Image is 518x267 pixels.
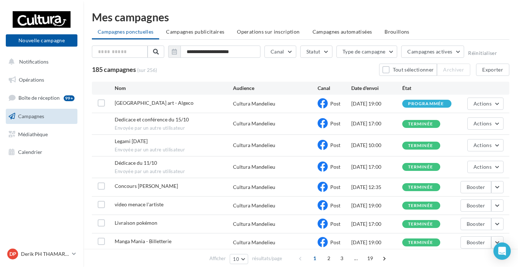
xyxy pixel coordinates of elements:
a: Campagnes [4,109,79,124]
div: terminée [408,165,433,169]
button: Actions [467,139,504,151]
span: Calendrier [18,149,42,155]
div: Cultura Mandelieu [233,184,275,191]
span: Post [330,142,340,148]
span: Actions [474,142,492,148]
span: Operations sur inscription [237,29,300,35]
span: Campagnes automatisées [313,29,372,35]
button: Canal [264,46,296,58]
span: Campagnes publicitaires [166,29,224,35]
span: Actions [474,164,492,170]
div: [DATE] 17:00 [351,120,402,127]
button: Statut [300,46,332,58]
div: programmée [408,102,444,106]
span: Post [330,120,340,126]
span: Livraison pokémon [115,220,157,226]
button: 10 [230,254,248,264]
span: résultats/page [252,255,282,262]
span: Opérations [19,77,44,83]
span: DP [9,250,16,258]
div: Open Intercom Messenger [493,242,511,260]
span: Post [330,221,340,227]
span: Campagnes actives [407,48,452,55]
div: Audience [233,85,318,92]
div: Nom [115,85,233,92]
span: 3 [336,253,348,264]
button: Archiver [437,64,470,76]
div: 99+ [64,95,75,101]
button: Campagnes actives [401,46,464,58]
span: Post [330,164,340,170]
button: Actions [467,161,504,173]
span: Envoyée par un autre utilisateur [115,147,233,153]
span: Dédicace du 11/10 [115,160,157,166]
span: 1 [309,253,320,264]
div: État [402,85,453,92]
span: Post [330,184,340,190]
div: terminée [408,185,433,190]
span: ... [350,253,362,264]
button: Booster [460,181,491,193]
div: Cultura Mandelieu [233,239,275,246]
div: [DATE] 19:00 [351,239,402,246]
button: Actions [467,98,504,110]
span: 19 [364,253,376,264]
div: Cultura Mandelieu [233,202,275,209]
div: Cultura Mandelieu [233,120,275,127]
span: Post [330,239,340,245]
span: Post [330,100,340,107]
button: Notifications [4,54,76,69]
a: Boîte de réception99+ [4,90,79,105]
div: Date d'envoi [351,85,402,92]
button: Booster [460,199,491,212]
span: Dedicace et conférence du 15/10 [115,116,189,122]
div: Cultura Mandelieu [233,142,275,149]
a: Opérations [4,72,79,87]
span: Médiathèque [18,131,48,137]
div: Cultura Mandelieu [233,220,275,228]
button: Type de campagne [336,46,398,58]
span: Actions [474,120,492,126]
div: [DATE] 10:00 [351,142,402,149]
button: Tout sélectionner [379,64,437,76]
span: (sur 256) [137,66,157,74]
p: Derik PH THAMARET [21,250,69,258]
span: Campagnes [18,113,44,119]
button: Booster [460,218,491,230]
div: [DATE] 17:00 [351,220,402,228]
span: Envoyée par un autre utilisateur [115,125,233,132]
span: Actions [474,100,492,107]
button: Exporter [476,64,509,76]
span: 185 campagnes [92,65,136,73]
span: Boîte de réception [18,95,60,101]
span: Post [330,202,340,208]
span: Notifications [19,59,48,65]
span: Brouillons [385,29,409,35]
div: Cultura Mandelieu [233,163,275,171]
div: [DATE] 12:35 [351,184,402,191]
div: [DATE] 17:00 [351,163,402,171]
div: [DATE] 19:00 [351,100,402,107]
button: Réinitialiser [468,50,497,56]
div: terminée [408,203,433,208]
a: Médiathèque [4,127,79,142]
span: video menace l'artiste [115,201,164,207]
button: Actions [467,117,504,130]
div: Cultura Mandelieu [233,100,275,107]
button: Booster [460,236,491,249]
a: Calendrier [4,145,79,160]
div: terminée [408,122,433,126]
div: terminée [408,240,433,245]
span: Manga Mania - Billetterie [115,238,171,244]
div: Canal [318,85,352,92]
div: Mes campagnes [92,12,509,22]
span: Envoyée par un autre utilisateur [115,168,233,175]
a: DP Derik PH THAMARET [6,247,77,261]
div: [DATE] 19:00 [351,202,402,209]
div: terminée [408,222,433,227]
button: Nouvelle campagne [6,34,77,47]
span: Afficher [209,255,226,262]
span: Legami Halloween [115,138,148,144]
span: 10 [233,256,239,262]
span: 2 [323,253,335,264]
